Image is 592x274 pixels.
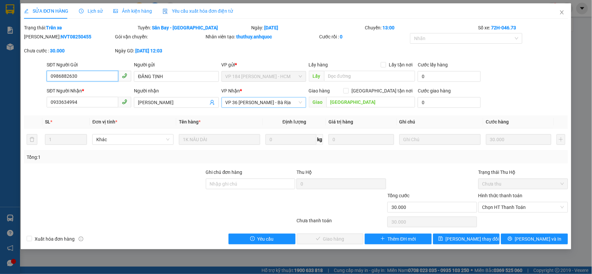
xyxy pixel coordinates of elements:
b: 0 [340,34,343,39]
span: Đơn vị tính [92,119,117,124]
label: Cước giao hàng [418,88,451,93]
span: Yêu cầu [258,235,274,243]
img: icon [163,9,168,14]
b: [DATE] 12:03 [135,48,162,53]
div: Nhân viên tạo: [206,33,318,40]
b: Trên xe [46,25,62,30]
button: plusThêm ĐH mới [365,234,432,244]
b: [DATE] [264,25,278,30]
button: checkGiao hàng [297,234,364,244]
span: plus [380,236,385,242]
input: VD: Bàn, Ghế [179,134,260,145]
div: Trạng thái: [23,24,137,31]
button: printer[PERSON_NAME] và In [501,234,568,244]
span: Giá trị hàng [328,119,353,124]
input: 0 [328,134,394,145]
input: Cước lấy hàng [418,71,481,82]
span: printer [508,236,512,242]
input: Cước giao hàng [418,97,481,108]
button: save[PERSON_NAME] thay đổi [433,234,500,244]
span: Giao [309,97,326,107]
b: NVT08250455 [61,34,91,39]
span: Giao hàng [309,88,330,93]
span: Cước hàng [486,119,509,124]
div: Người gửi [134,61,219,68]
div: Gói vận chuyển: [115,33,205,40]
span: kg [316,134,323,145]
span: Ảnh kiện hàng [113,8,152,14]
div: [PERSON_NAME]: [24,33,114,40]
div: Tổng: 1 [27,154,229,161]
span: [PERSON_NAME] và In [515,235,562,243]
b: thuthuy.anhquoc [237,34,272,39]
span: exclamation-circle [250,236,255,242]
span: phone [122,73,127,78]
span: Tổng cước [387,193,409,198]
div: Người nhận [134,87,219,94]
span: Thu Hộ [296,170,312,175]
span: [PERSON_NAME] thay đổi [446,235,499,243]
span: save [438,236,443,242]
button: delete [27,134,37,145]
div: Trạng thái Thu Hộ [478,169,568,176]
div: Ngày: [251,24,364,31]
span: VP 184 Nguyễn Văn Trỗi - HCM [226,71,302,81]
b: 72H-046.73 [491,25,516,30]
span: Lấy hàng [309,62,328,67]
input: Dọc đường [324,71,415,81]
span: SỬA ĐƠN HÀNG [24,8,68,14]
b: 30.000 [50,48,65,53]
label: Cước lấy hàng [418,62,448,67]
span: VP 36 Lê Thành Duy - Bà Rịa [226,97,302,107]
span: info-circle [79,237,83,241]
div: Chưa thanh toán [296,217,387,229]
span: picture [113,9,118,13]
div: Chưa cước : [24,47,114,54]
span: VP Nhận [222,88,240,93]
div: VP gửi [222,61,306,68]
span: Định lượng [283,119,306,124]
label: Hình thức thanh toán [478,193,523,198]
label: Ghi chú đơn hàng [206,170,243,175]
span: Lấy tận nơi [386,61,415,68]
span: Lịch sử [79,8,103,14]
span: Thêm ĐH mới [388,235,416,243]
span: user-add [210,100,215,105]
div: Cước rồi : [319,33,409,40]
span: Chọn HT Thanh Toán [482,202,564,212]
input: 0 [486,134,552,145]
div: SĐT Người Gửi [47,61,131,68]
button: exclamation-circleYêu cầu [229,234,296,244]
span: [GEOGRAPHIC_DATA] tận nơi [349,87,415,94]
input: Ghi Chú [399,134,481,145]
div: Số xe: [478,24,569,31]
span: phone [122,99,127,104]
div: SĐT Người Nhận [47,87,131,94]
span: Xuất hóa đơn hàng [32,235,77,243]
input: Ghi chú đơn hàng [206,179,296,189]
span: edit [24,9,29,13]
div: Ngày GD: [115,47,205,54]
div: Chuyến: [364,24,478,31]
span: Chưa thu [482,179,564,189]
span: Lấy [309,71,324,81]
span: Khác [96,134,170,145]
b: 13:00 [382,25,394,30]
span: Yêu cầu xuất hóa đơn điện tử [163,8,233,14]
b: Sân Bay - [GEOGRAPHIC_DATA] [152,25,218,30]
div: Tuyến: [137,24,251,31]
span: close [559,10,565,15]
span: SL [45,119,50,124]
button: Close [553,3,571,22]
span: clock-circle [79,9,84,13]
input: Dọc đường [326,97,415,107]
span: Tên hàng [179,119,201,124]
button: plus [557,134,565,145]
th: Ghi chú [397,115,483,128]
